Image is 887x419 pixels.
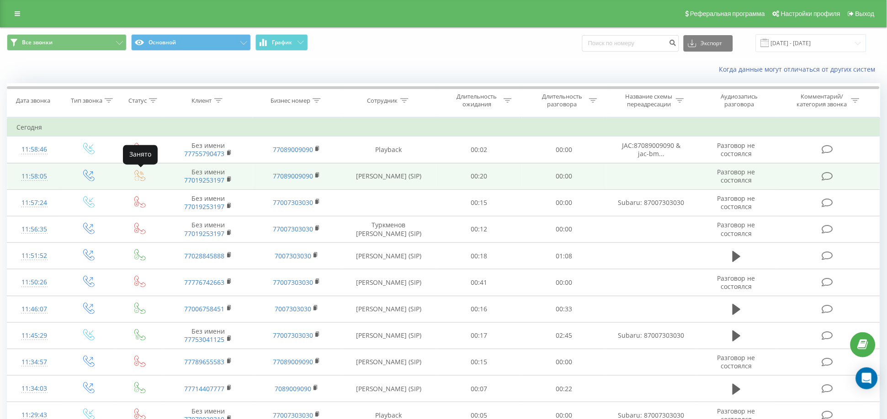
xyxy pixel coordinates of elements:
td: Без имени [164,136,253,163]
td: 00:12 [436,216,521,242]
td: 00:02 [436,136,521,163]
a: 77007303030 [273,225,313,233]
a: 7007303030 [275,251,311,260]
span: Реферальная программа [690,10,765,17]
td: 00:16 [436,296,521,322]
div: 11:51:52 [16,247,53,265]
td: [PERSON_NAME] (SIP) [341,322,436,349]
td: 00:41 [436,269,521,296]
td: 00:20 [436,163,521,189]
td: 00:00 [522,163,607,189]
td: Туркменов [PERSON_NAME] (SIP) [341,216,436,242]
td: Playback [341,136,436,163]
a: 7089009090 [275,384,311,393]
div: 11:45:29 [16,327,53,345]
a: 77089009090 [273,172,313,180]
span: Разговор не состоялся [717,168,755,184]
td: 00:15 [436,349,521,375]
span: Разговор не состоялся [717,220,755,237]
td: Без имени [164,322,253,349]
td: 00:33 [522,296,607,322]
td: 00:17 [436,322,521,349]
div: 11:56:35 [16,220,53,238]
a: 77753041125 [185,335,225,344]
a: 77755790473 [185,149,225,158]
span: График [272,39,292,46]
td: [PERSON_NAME] (SIP) [341,376,436,402]
span: Разговор не состоялся [717,274,755,291]
div: Статус [128,97,147,105]
div: Сотрудник [367,97,398,105]
div: 11:58:05 [16,168,53,185]
div: 11:50:26 [16,273,53,291]
a: 77019253197 [185,202,225,211]
a: Когда данные могут отличаться от других систем [719,65,880,73]
span: Выход [855,10,875,17]
button: Все звонки [7,34,127,51]
td: [PERSON_NAME] (SIP) [341,163,436,189]
td: Без имени [164,163,253,189]
td: [PERSON_NAME] (SIP) [341,296,436,322]
td: [PERSON_NAME] (SIP) [341,349,436,375]
a: 77006758451 [185,304,225,313]
a: 77007303030 [273,278,313,287]
a: 77089009090 [273,145,313,154]
button: Основной [131,34,251,51]
td: 01:08 [522,243,607,269]
div: Бизнес номер [271,97,310,105]
div: Название схемы переадресации [625,93,674,108]
td: Сегодня [7,118,880,136]
button: Экспорт [684,35,733,52]
td: [PERSON_NAME] (SIP) [341,243,436,269]
span: Настройки профиля [781,10,840,17]
td: 00:00 [522,136,607,163]
div: Длительность ожидания [452,93,501,108]
span: Разговор не состоялся [717,194,755,211]
div: Комментарий/категория звонка [796,93,849,108]
span: Все звонки [22,39,53,46]
div: 11:34:03 [16,380,53,398]
td: 00:00 [522,349,607,375]
a: 77714407777 [185,384,225,393]
div: Дата звонка [16,97,50,105]
td: 00:07 [436,376,521,402]
span: Разговор не состоялся [717,353,755,370]
div: Длительность разговора [538,93,587,108]
td: Без имени [164,216,253,242]
a: 77089009090 [273,357,313,366]
a: 77019253197 [185,229,225,238]
a: 77789655583 [185,357,225,366]
a: 77007303030 [273,198,313,207]
div: Клиент [192,97,212,105]
td: 00:22 [522,376,607,402]
td: 02:45 [522,322,607,349]
span: Разговор не состоялся [717,141,755,158]
a: 7007303030 [275,304,311,313]
td: Без имени [164,189,253,216]
div: 11:57:24 [16,194,53,212]
input: Поиск по номеру [582,35,679,52]
div: Аудиозапись разговора [710,93,769,108]
a: 77028845888 [185,251,225,260]
td: [PERSON_NAME] (SIP) [341,269,436,296]
a: 77019253197 [185,176,225,184]
a: 77007303030 [273,331,313,340]
div: Тип звонка [71,97,102,105]
td: 00:00 [522,189,607,216]
div: Занято [123,145,158,164]
button: График [255,34,308,51]
td: 00:15 [436,189,521,216]
td: 00:18 [436,243,521,269]
td: Subaru: 87007303030 [607,189,696,216]
div: 11:34:57 [16,353,53,371]
div: 11:58:46 [16,141,53,158]
a: 77776742663 [185,278,225,287]
td: 00:00 [522,216,607,242]
span: JAC:87089009090 & jac-bm... [622,141,680,158]
div: Open Intercom Messenger [856,367,878,389]
td: Subaru: 87007303030 [607,322,696,349]
div: 11:46:07 [16,300,53,318]
td: 00:00 [522,269,607,296]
